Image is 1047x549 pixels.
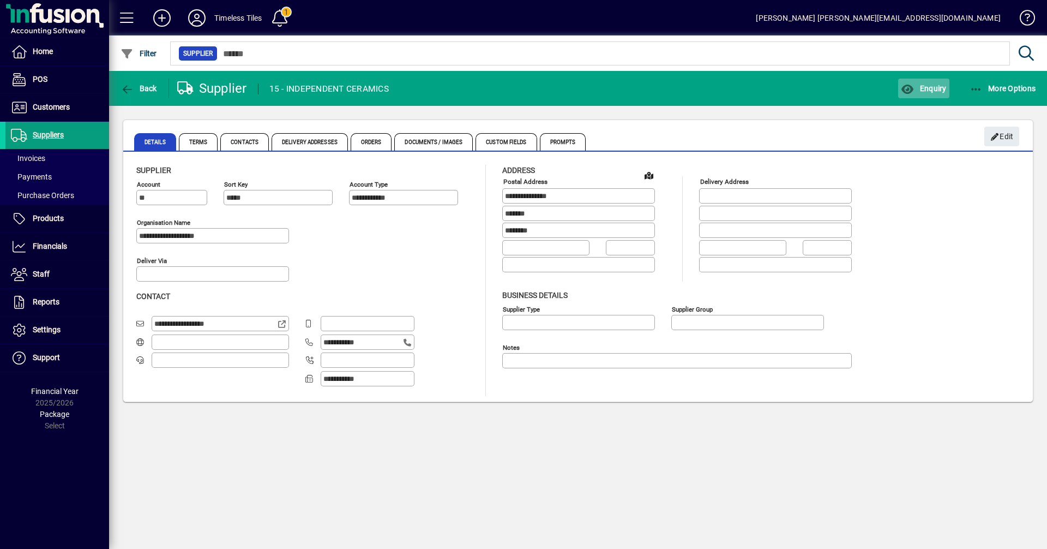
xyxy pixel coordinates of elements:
[137,181,160,188] mat-label: Account
[5,149,109,168] a: Invoices
[224,181,248,188] mat-label: Sort key
[134,133,176,151] span: Details
[33,325,61,334] span: Settings
[33,297,59,306] span: Reports
[11,172,52,181] span: Payments
[540,133,586,151] span: Prompts
[109,79,169,98] app-page-header-button: Back
[40,410,69,419] span: Package
[502,166,535,175] span: Address
[33,75,47,83] span: POS
[31,387,79,396] span: Financial Year
[121,84,157,93] span: Back
[33,47,53,56] span: Home
[5,344,109,372] a: Support
[177,80,247,97] div: Supplier
[118,44,160,63] button: Filter
[640,166,658,184] a: View on map
[901,84,946,93] span: Enquiry
[756,9,1001,27] div: [PERSON_NAME] [PERSON_NAME][EMAIL_ADDRESS][DOMAIN_NAME]
[269,80,389,98] div: 15 - INDEPENDENT CERAMICS
[503,343,520,351] mat-label: Notes
[183,48,213,59] span: Supplier
[11,154,45,163] span: Invoices
[33,270,50,278] span: Staff
[5,186,109,205] a: Purchase Orders
[351,133,392,151] span: Orders
[984,127,1019,146] button: Edit
[5,205,109,232] a: Products
[137,257,167,265] mat-label: Deliver via
[5,289,109,316] a: Reports
[33,242,67,250] span: Financials
[179,8,214,28] button: Profile
[898,79,949,98] button: Enquiry
[990,128,1014,146] span: Edit
[5,66,109,93] a: POS
[179,133,218,151] span: Terms
[967,79,1039,98] button: More Options
[5,233,109,260] a: Financials
[1012,2,1033,38] a: Knowledge Base
[272,133,348,151] span: Delivery Addresses
[394,133,473,151] span: Documents / Images
[33,103,70,111] span: Customers
[502,291,568,300] span: Business details
[33,353,60,362] span: Support
[476,133,537,151] span: Custom Fields
[350,181,388,188] mat-label: Account Type
[11,191,74,200] span: Purchase Orders
[121,49,157,58] span: Filter
[33,130,64,139] span: Suppliers
[5,168,109,186] a: Payments
[5,94,109,121] a: Customers
[5,261,109,288] a: Staff
[220,133,269,151] span: Contacts
[136,166,171,175] span: Supplier
[672,305,713,313] mat-label: Supplier group
[970,84,1036,93] span: More Options
[214,9,262,27] div: Timeless Tiles
[5,38,109,65] a: Home
[136,292,170,301] span: Contact
[503,305,540,313] mat-label: Supplier type
[145,8,179,28] button: Add
[5,317,109,344] a: Settings
[118,79,160,98] button: Back
[33,214,64,223] span: Products
[137,219,190,226] mat-label: Organisation name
